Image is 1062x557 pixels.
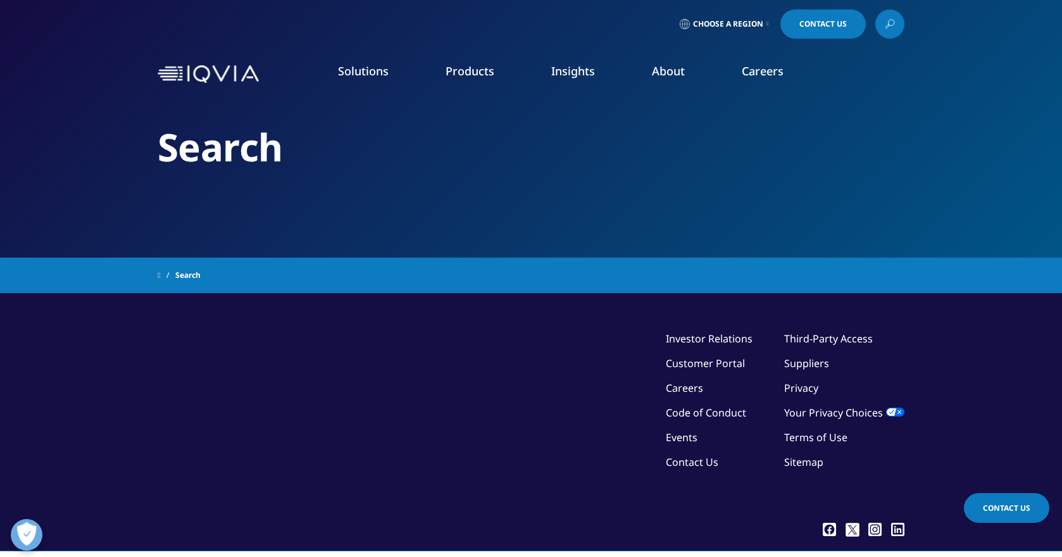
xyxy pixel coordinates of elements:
span: Search [175,264,201,287]
span: Contact Us [983,503,1030,513]
a: Code of Conduct [666,406,746,420]
a: Events [666,430,697,444]
a: Terms of Use [784,430,847,444]
a: About [652,63,685,78]
a: Sitemap [784,455,823,469]
a: Contact Us [666,455,718,469]
a: Products [446,63,494,78]
a: Privacy [784,381,818,395]
a: Your Privacy Choices [784,406,904,420]
a: Third-Party Access [784,332,873,346]
a: Suppliers [784,356,829,370]
a: Careers [666,381,703,395]
img: IQVIA Healthcare Information Technology and Pharma Clinical Research Company [158,65,259,84]
h2: Search [158,123,904,171]
a: Solutions [338,63,389,78]
nav: Primary [264,44,904,104]
span: Contact Us [799,20,847,28]
button: Открыть настройки [11,519,42,551]
a: Investor Relations [666,332,753,346]
a: Insights [551,63,595,78]
a: Careers [742,63,784,78]
a: Customer Portal [666,356,745,370]
a: Contact Us [964,493,1049,523]
a: Contact Us [780,9,866,39]
span: Choose a Region [693,19,763,29]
